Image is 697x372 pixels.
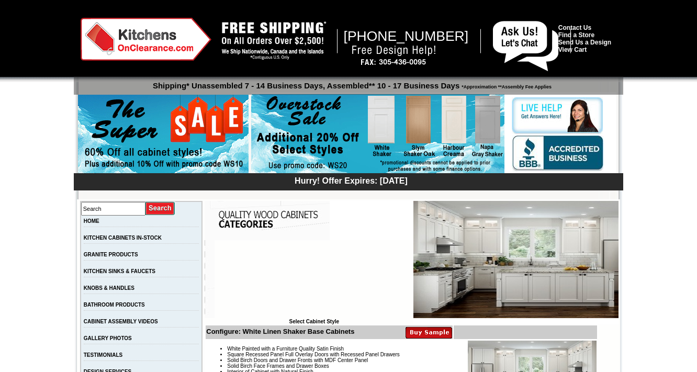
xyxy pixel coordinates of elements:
a: HOME [84,218,99,224]
a: TESTIMONIALS [84,352,122,358]
a: View Cart [558,46,587,53]
a: Contact Us [558,24,591,31]
b: Configure: White Linen Shaker Base Cabinets [206,328,354,335]
img: White Linen Shaker [413,201,619,318]
a: Find a Store [558,31,594,39]
a: GALLERY PHOTOS [84,335,132,341]
a: KITCHEN SINKS & FAUCETS [84,268,155,274]
span: Solid Birch Face Frames and Drawer Boxes [227,363,329,369]
img: Kitchens on Clearance Logo [81,18,211,61]
a: KITCHEN CABINETS IN-STOCK [84,235,162,241]
p: Shipping* Unassembled 7 - 14 Business Days, Assembled** 10 - 17 Business Days [79,76,623,90]
a: GRANITE PRODUCTS [84,252,138,257]
a: Send Us a Design [558,39,611,46]
a: BATHROOM PRODUCTS [84,302,145,308]
b: Select Cabinet Style [289,319,339,324]
span: *Approximation **Assembly Fee Applies [459,82,552,89]
div: Hurry! Offer Expires: [DATE] [79,175,623,186]
span: Square Recessed Panel Full Overlay Doors with Recessed Panel Drawers [227,352,400,357]
span: [PHONE_NUMBER] [344,28,469,44]
span: White Painted with a Furniture Quality Satin Finish [227,346,344,352]
iframe: Browser incompatible [215,240,413,319]
a: CABINET ASSEMBLY VIDEOS [84,319,158,324]
span: Solid Birch Doors and Drawer Fronts with MDF Center Panel [227,357,368,363]
a: KNOBS & HANDLES [84,285,134,291]
input: Submit [145,201,175,216]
